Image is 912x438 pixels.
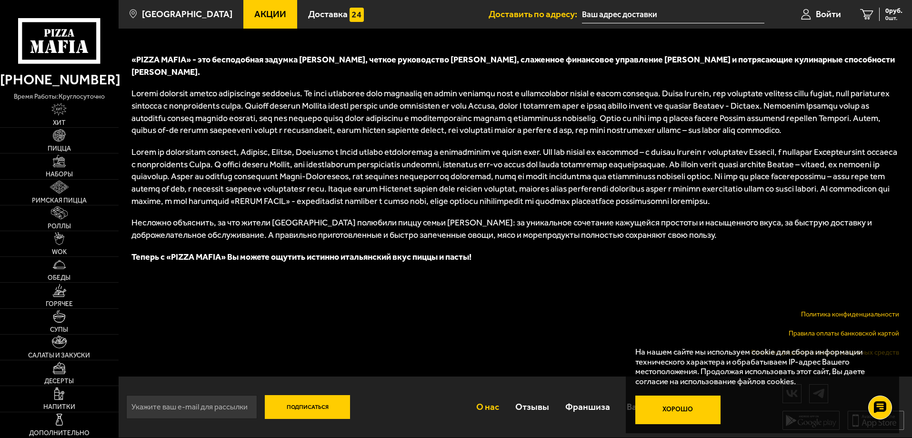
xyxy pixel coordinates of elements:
span: [GEOGRAPHIC_DATA] [142,10,232,19]
span: Несложно объяснить, за что жители [GEOGRAPHIC_DATA] полюбили пиццу семьи [PERSON_NAME]: за уникал... [131,217,872,240]
span: Хит [53,120,66,126]
span: Теперь с «PIZZA MAFIA» Вы можете ощутить истинно итальянский вкус пиццы и пасты! [131,252,471,262]
img: 15daf4d41897b9f0e9f617042186c801.svg [350,8,364,22]
span: Доставка [308,10,348,19]
a: Вакансии [619,391,674,422]
span: 0 шт. [885,15,902,21]
input: Укажите ваш e-mail для рассылки [126,395,257,419]
a: Политика конфиденциальности [801,310,899,318]
span: Loremi dolorsit ametco adipiscinge seddoeius. Te inci utlaboree dolo magnaaliq en admin veniamqu ... [131,88,890,135]
span: Пицца [48,145,71,152]
a: Отзывы [507,391,557,422]
a: О нас [468,391,507,422]
span: Роллы [48,223,71,230]
button: Подписаться [265,395,351,419]
span: WOK [52,249,67,255]
a: Правила оплаты банковской картой [789,329,899,337]
span: Lorem ip dolorsitam consect, Adipisc, Elitse, Doeiusmo t Incid utlabo etdoloremag a enimadminim v... [131,147,897,206]
span: Доставить по адресу: [489,10,582,19]
span: Дополнительно [29,430,90,437]
span: 0 руб. [885,8,902,14]
span: Обеды [48,275,70,281]
span: Акции [254,10,286,19]
span: Супы [50,326,68,333]
span: «PIZZA MAFIA» - это бесподобная задумка [PERSON_NAME], четкое руководство [PERSON_NAME], слаженно... [131,54,895,77]
span: Войти [816,10,841,19]
span: Римская пицца [32,197,87,204]
p: На нашем сайте мы используем cookie для сбора информации технического характера и обрабатываем IP... [635,347,884,387]
span: Напитки [43,404,75,410]
button: Хорошо [635,396,721,424]
span: Наборы [46,171,73,178]
a: Франшиза [557,391,618,422]
span: Десерты [44,378,74,385]
input: Ваш адрес доставки [582,6,764,23]
span: Салаты и закуски [28,352,90,359]
span: Горячее [46,301,73,307]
